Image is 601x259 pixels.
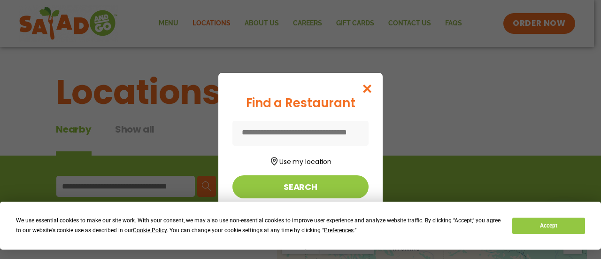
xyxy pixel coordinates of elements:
span: Preferences [324,227,354,234]
span: Cookie Policy [133,227,167,234]
div: Find a Restaurant [232,94,369,112]
button: Use my location [232,154,369,167]
button: Close modal [352,73,383,104]
button: Accept [512,218,585,234]
div: We use essential cookies to make our site work. With your consent, we may also use non-essential ... [16,216,501,235]
button: Search [232,175,369,198]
